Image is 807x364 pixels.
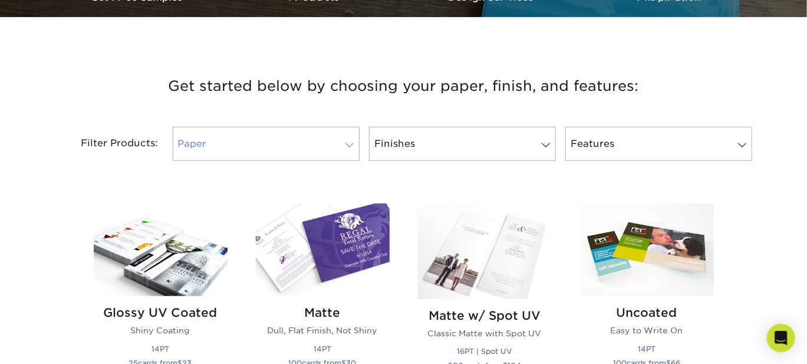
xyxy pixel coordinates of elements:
h2: Glossy UV Coated [94,306,228,320]
img: Glossy UV Coated Postcards [94,204,228,296]
img: Matte w/ Spot UV Postcards [418,204,552,299]
a: Paper [173,127,360,161]
small: 14PT [314,345,331,353]
h3: Get started below by choosing your paper, finish, and features: [59,60,749,113]
p: Easy to Write On [580,324,714,336]
div: Filter Products: [50,127,168,161]
div: Open Intercom Messenger [767,324,795,352]
h2: Matte [256,306,390,320]
small: 14PT [151,345,169,353]
p: Dull, Flat Finish, Not Shiny [256,324,390,336]
img: Uncoated Postcards [580,204,714,296]
p: Classic Matte with Spot UV [418,327,552,339]
a: Finishes [369,127,556,161]
small: 14PT [638,345,656,353]
h2: Uncoated [580,306,714,320]
h2: Matte w/ Spot UV [418,309,552,323]
a: Features [565,127,752,161]
img: Matte Postcards [256,204,390,296]
p: Shiny Coating [94,324,228,336]
small: 16PT | Spot UV [457,347,512,356]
